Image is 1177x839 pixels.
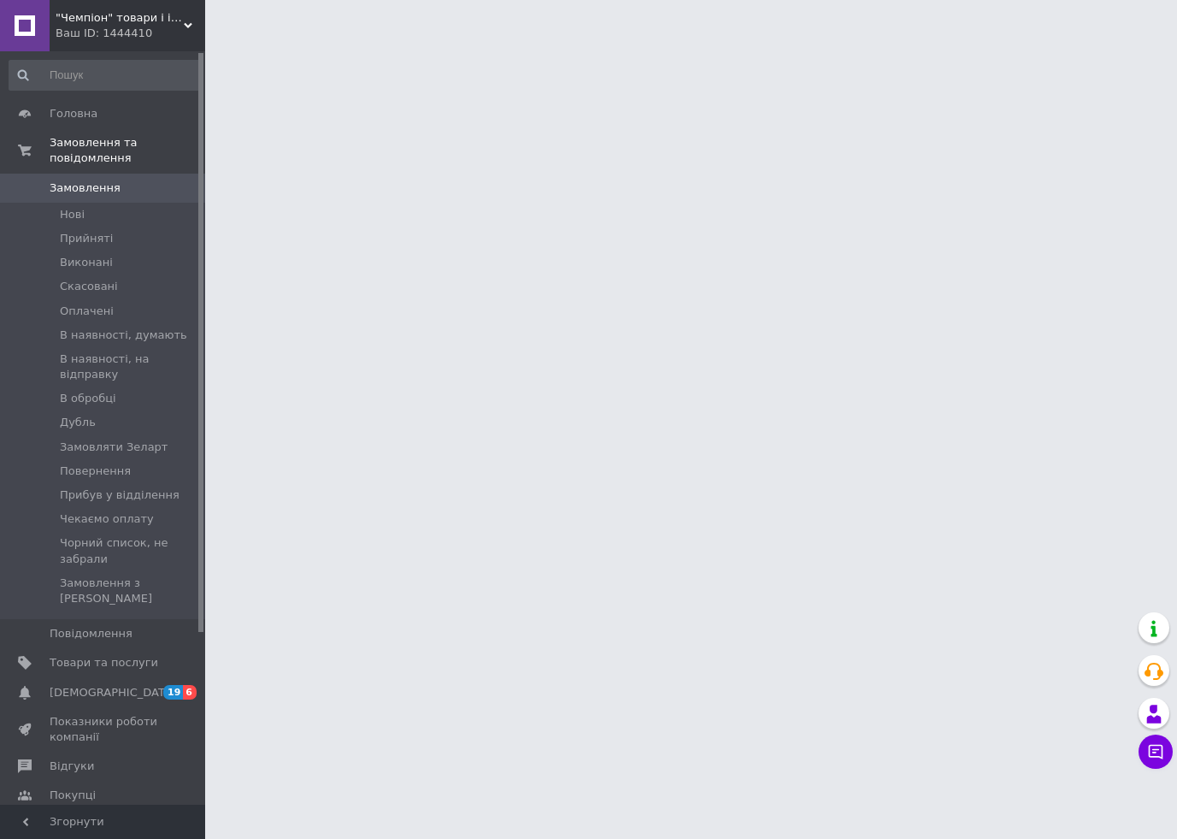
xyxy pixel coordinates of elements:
span: Прийняті [60,231,113,246]
span: Повернення [60,464,131,479]
span: Замовлення [50,180,121,196]
span: 19 [163,685,183,700]
span: Виконані [60,255,113,270]
span: Прибув у відділення [60,487,179,503]
span: Покупці [50,788,96,803]
span: Дубль [60,415,96,430]
span: В обробці [60,391,116,406]
span: Замовлення та повідомлення [50,135,205,166]
span: Нові [60,207,85,222]
span: Чорний список, не забрали [60,535,200,566]
span: Чекаємо оплату [60,511,154,527]
span: Замовлення з [PERSON_NAME] [60,576,200,606]
span: Головна [50,106,97,121]
input: Пошук [9,60,202,91]
span: Повідомлення [50,626,132,641]
span: Оплачені [60,304,114,319]
button: Чат з покупцем [1139,735,1173,769]
span: В наявності, думають [60,328,187,343]
span: Товари та послуги [50,655,158,671]
span: В наявності, на відправку [60,352,200,382]
span: Скасовані [60,279,118,294]
span: 6 [183,685,197,700]
span: Показники роботи компанії [50,714,158,745]
span: [DEMOGRAPHIC_DATA] [50,685,176,700]
span: Відгуки [50,759,94,774]
div: Ваш ID: 1444410 [56,26,205,41]
span: "Чемпіон" товари і інвентар для спорту [56,10,184,26]
span: Замовляти Зеларт [60,440,168,455]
